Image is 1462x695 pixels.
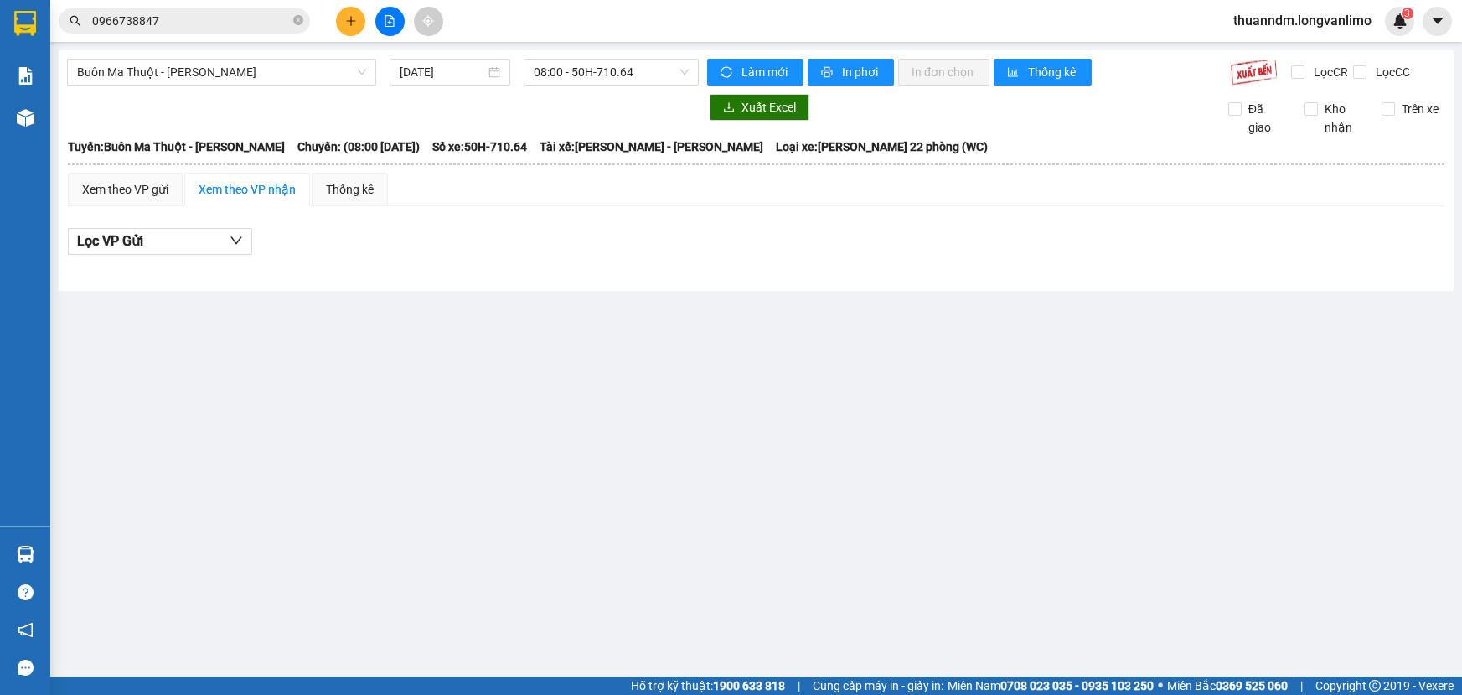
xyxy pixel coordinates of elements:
span: printer [821,66,835,80]
span: thuanndm.longvanlimo [1220,10,1385,31]
span: file-add [384,15,395,27]
span: Miền Nam [948,677,1154,695]
span: Buôn Ma Thuột - Hồ Chí Minh [77,60,366,85]
span: Cung cấp máy in - giấy in: [813,677,943,695]
span: In phơi [842,63,881,81]
button: printerIn phơi [808,59,894,86]
span: Loại xe: [PERSON_NAME] 22 phòng (WC) [776,137,988,156]
div: Xem theo VP nhận [199,180,296,199]
button: syncLàm mới [707,59,803,86]
strong: 0708 023 035 - 0935 103 250 [1000,679,1154,692]
span: ⚪️ [1158,682,1163,689]
span: sync [721,66,735,80]
span: Lọc CR [1307,63,1351,81]
span: search [70,15,81,27]
span: Lọc CC [1369,63,1413,81]
strong: 0369 525 060 [1216,679,1288,692]
span: 3 [1404,8,1410,19]
span: plus [345,15,357,27]
span: down [230,234,243,247]
span: Kho nhận [1318,100,1368,137]
span: message [18,660,34,676]
img: warehouse-icon [17,109,34,127]
span: Làm mới [741,63,790,81]
div: Xem theo VP gửi [82,180,168,199]
strong: 1900 633 818 [713,679,785,692]
span: close-circle [293,15,303,25]
span: notification [18,622,34,638]
span: Lọc VP Gửi [77,231,143,252]
span: Trên xe [1395,100,1445,118]
button: file-add [375,7,405,36]
button: Lọc VP Gửi [68,228,252,255]
span: bar-chart [1007,66,1021,80]
span: Chuyến: (08:00 [DATE]) [297,137,420,156]
button: plus [336,7,365,36]
img: 9k= [1230,59,1278,86]
button: In đơn chọn [898,59,989,86]
span: Tài xế: [PERSON_NAME] - [PERSON_NAME] [540,137,763,156]
span: question-circle [18,584,34,600]
div: Thống kê [326,180,374,199]
img: icon-new-feature [1392,13,1408,29]
img: logo-vxr [14,11,36,36]
button: bar-chartThống kê [994,59,1092,86]
button: aim [414,7,443,36]
span: Hỗ trợ kỹ thuật: [631,677,785,695]
span: Miền Bắc [1167,677,1288,695]
span: Thống kê [1028,63,1078,81]
span: Số xe: 50H-710.64 [432,137,527,156]
input: 14/09/2025 [400,63,485,81]
span: | [1300,677,1303,695]
span: close-circle [293,13,303,29]
span: caret-down [1430,13,1445,29]
button: caret-down [1423,7,1452,36]
img: solution-icon [17,67,34,85]
img: warehouse-icon [17,546,34,563]
button: downloadXuất Excel [710,94,809,121]
span: 08:00 - 50H-710.64 [534,60,689,85]
sup: 3 [1402,8,1413,19]
span: copyright [1369,680,1381,692]
b: Tuyến: Buôn Ma Thuột - [PERSON_NAME] [68,140,285,153]
span: Đã giao [1242,100,1292,137]
span: | [798,677,800,695]
input: Tìm tên, số ĐT hoặc mã đơn [92,12,290,30]
span: aim [422,15,434,27]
